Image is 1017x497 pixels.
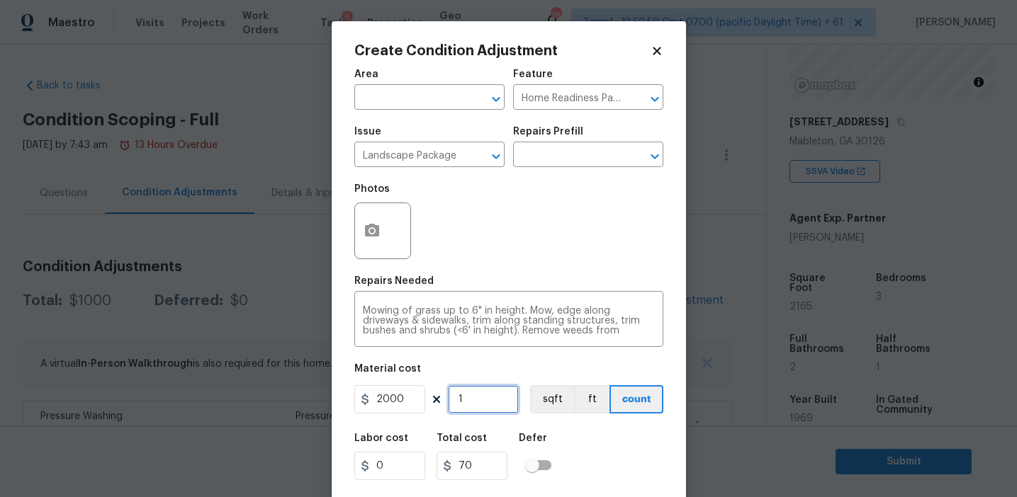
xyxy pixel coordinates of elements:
h5: Repairs Prefill [513,127,583,137]
h5: Feature [513,69,553,79]
h5: Issue [354,127,381,137]
button: sqft [530,385,574,413]
h5: Labor cost [354,433,408,443]
h5: Defer [519,433,547,443]
h5: Photos [354,184,390,194]
textarea: Mowing of grass up to 6" in height. Mow, edge along driveways & sidewalks, trim along standing st... [363,306,655,336]
button: ft [574,385,609,413]
button: Open [645,89,665,109]
h5: Area [354,69,378,79]
h5: Material cost [354,364,421,374]
h2: Create Condition Adjustment [354,44,651,58]
button: Open [645,147,665,166]
button: Open [486,89,506,109]
h5: Total cost [437,433,487,443]
button: Open [486,147,506,166]
button: count [609,385,663,413]
h5: Repairs Needed [354,276,434,286]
